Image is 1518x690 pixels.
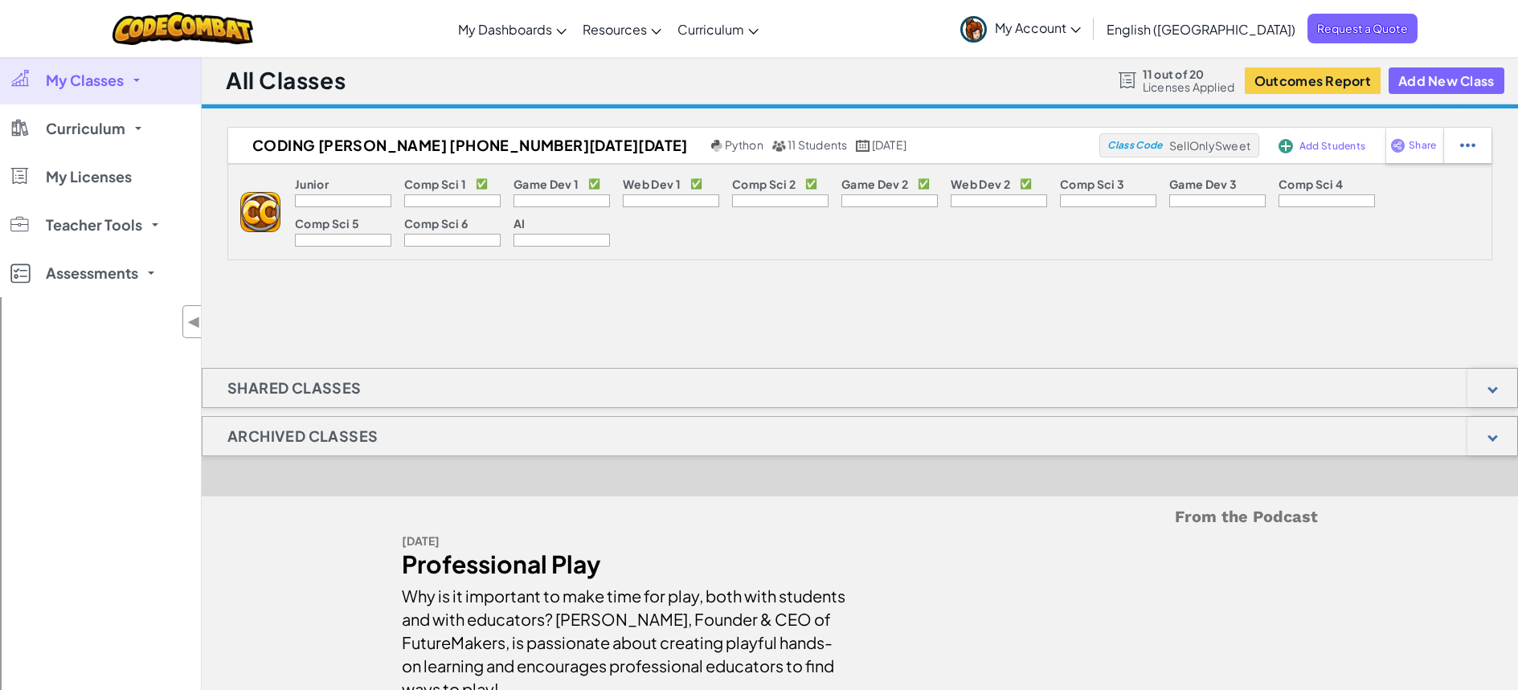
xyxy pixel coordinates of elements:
span: Licenses Applied [1143,80,1235,93]
img: CodeCombat logo [113,12,253,45]
a: Resources [575,7,669,51]
span: Resources [583,21,647,38]
button: Outcomes Report [1245,67,1381,94]
span: Curriculum [46,121,125,136]
a: My Account [952,3,1089,54]
img: avatar [960,16,987,43]
button: Add New Class [1389,67,1504,94]
span: My Dashboards [458,21,552,38]
span: My Licenses [46,169,132,184]
span: 11 out of 20 [1143,67,1235,80]
span: Teacher Tools [46,218,142,232]
span: Assessments [46,266,138,280]
h1: All Classes [226,65,346,96]
span: My Classes [46,73,124,88]
span: ◀ [187,310,201,333]
span: English ([GEOGRAPHIC_DATA]) [1107,21,1295,38]
a: Request a Quote [1307,14,1418,43]
a: Curriculum [669,7,767,51]
span: Curriculum [677,21,744,38]
span: My Account [995,19,1081,36]
a: My Dashboards [450,7,575,51]
a: English ([GEOGRAPHIC_DATA]) [1099,7,1303,51]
